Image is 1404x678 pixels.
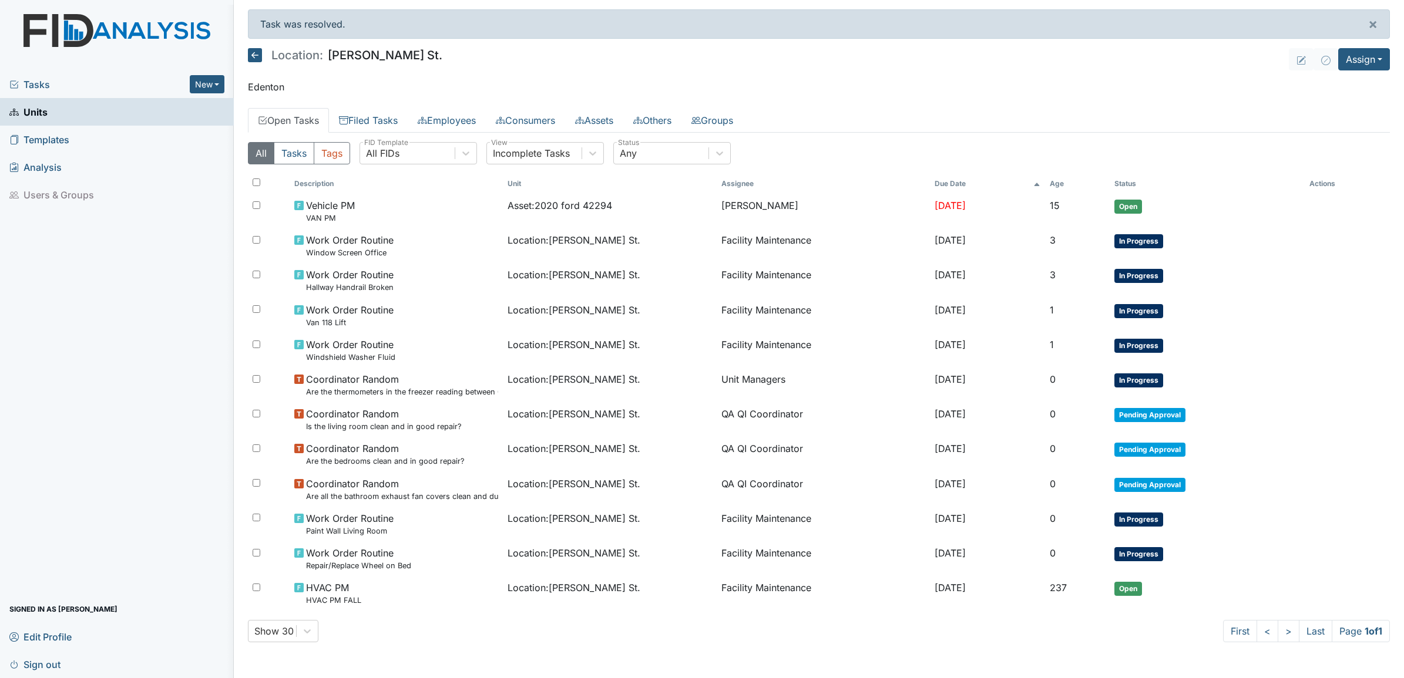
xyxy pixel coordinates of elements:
[9,600,117,618] span: Signed in as [PERSON_NAME]
[1045,174,1109,194] th: Toggle SortBy
[1050,269,1056,281] span: 3
[274,142,314,164] button: Tasks
[9,655,61,673] span: Sign out
[306,441,465,467] span: Coordinator Random Are the bedrooms clean and in good repair?
[306,456,465,467] small: Are the bedrooms clean and in good repair?
[1050,443,1056,454] span: 0
[306,352,395,363] small: Windshield Washer Fluid
[248,108,329,133] a: Open Tasks
[306,525,394,537] small: Paint Wall Living Room
[366,146,399,160] div: All FIDs
[508,477,640,491] span: Location : [PERSON_NAME] St.
[329,108,408,133] a: Filed Tasks
[306,546,411,571] span: Work Order Routine Repair/Replace Wheel on Bed
[306,595,361,606] small: HVAC PM FALL
[306,212,355,224] small: VAN PM
[1365,625,1382,637] strong: 1 of 1
[1356,10,1389,38] button: ×
[1114,408,1185,422] span: Pending Approval
[1223,620,1257,642] a: First
[306,477,499,502] span: Coordinator Random Are all the bathroom exhaust fan covers clean and dust free?
[935,304,966,316] span: [DATE]
[248,142,1390,642] div: Open Tasks
[248,142,350,164] div: Type filter
[565,108,623,133] a: Assets
[306,338,395,363] span: Work Order Routine Windshield Washer Fluid
[717,507,931,541] td: Facility Maintenance
[1114,582,1142,596] span: Open
[508,581,640,595] span: Location : [PERSON_NAME] St.
[9,77,190,92] a: Tasks
[306,386,499,397] small: Are the thermometers in the freezer reading between 0 degrees and 10 degrees?
[1050,304,1054,316] span: 1
[306,282,394,293] small: Hallway Handrail Broken
[1299,620,1332,642] a: Last
[681,108,743,133] a: Groups
[9,158,62,176] span: Analysis
[306,491,499,502] small: Are all the bathroom exhaust fan covers clean and dust free?
[306,421,462,432] small: Is the living room clean and in good repair?
[314,142,350,164] button: Tags
[508,407,640,421] span: Location : [PERSON_NAME] St.
[508,338,640,352] span: Location : [PERSON_NAME] St.
[248,9,1390,39] div: Task was resolved.
[1050,547,1056,559] span: 0
[248,48,442,62] h5: [PERSON_NAME] St.
[508,198,612,212] span: Asset : 2020 ford 42294
[1368,15,1378,32] span: ×
[935,478,966,490] span: [DATE]
[717,437,931,471] td: QA QI Coordinator
[503,174,717,194] th: Toggle SortBy
[254,624,294,638] div: Show 30
[306,407,462,432] span: Coordinator Random Is the living room clean and in good repair?
[935,512,966,524] span: [DATE]
[1050,478,1056,490] span: 0
[190,75,225,93] button: New
[1050,234,1056,246] span: 3
[717,298,931,333] td: Facility Maintenance
[1338,48,1390,70] button: Assign
[9,130,69,149] span: Templates
[623,108,681,133] a: Others
[1305,174,1363,194] th: Actions
[508,441,640,456] span: Location : [PERSON_NAME] St.
[930,174,1045,194] th: Toggle SortBy
[508,268,640,282] span: Location : [PERSON_NAME] St.
[717,333,931,367] td: Facility Maintenance
[248,80,1390,94] p: Edenton
[306,372,499,397] span: Coordinator Random Are the thermometers in the freezer reading between 0 degrees and 10 degrees?
[493,146,570,160] div: Incomplete Tasks
[290,174,503,194] th: Toggle SortBy
[1110,174,1305,194] th: Toggle SortBy
[620,146,637,160] div: Any
[306,581,361,606] span: HVAC PM HVAC PM FALL
[935,200,966,211] span: [DATE]
[1114,234,1163,248] span: In Progress
[1050,582,1067,593] span: 237
[9,103,48,121] span: Units
[717,472,931,507] td: QA QI Coordinator
[508,546,640,560] span: Location : [PERSON_NAME] St.
[717,402,931,437] td: QA QI Coordinator
[935,408,966,420] span: [DATE]
[935,234,966,246] span: [DATE]
[486,108,565,133] a: Consumers
[306,247,394,258] small: Window Screen Office
[248,142,274,164] button: All
[717,576,931,610] td: Facility Maintenance
[935,339,966,350] span: [DATE]
[1257,620,1278,642] a: <
[1050,373,1056,385] span: 0
[1114,304,1163,318] span: In Progress
[306,233,394,258] span: Work Order Routine Window Screen Office
[508,303,640,317] span: Location : [PERSON_NAME] St.
[1050,339,1054,350] span: 1
[306,268,394,293] span: Work Order Routine Hallway Handrail Broken
[1114,373,1163,387] span: In Progress
[9,628,72,646] span: Edit Profile
[306,317,394,328] small: Van 118 Lift
[1050,408,1056,420] span: 0
[717,194,931,228] td: [PERSON_NAME]
[1114,478,1185,492] span: Pending Approval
